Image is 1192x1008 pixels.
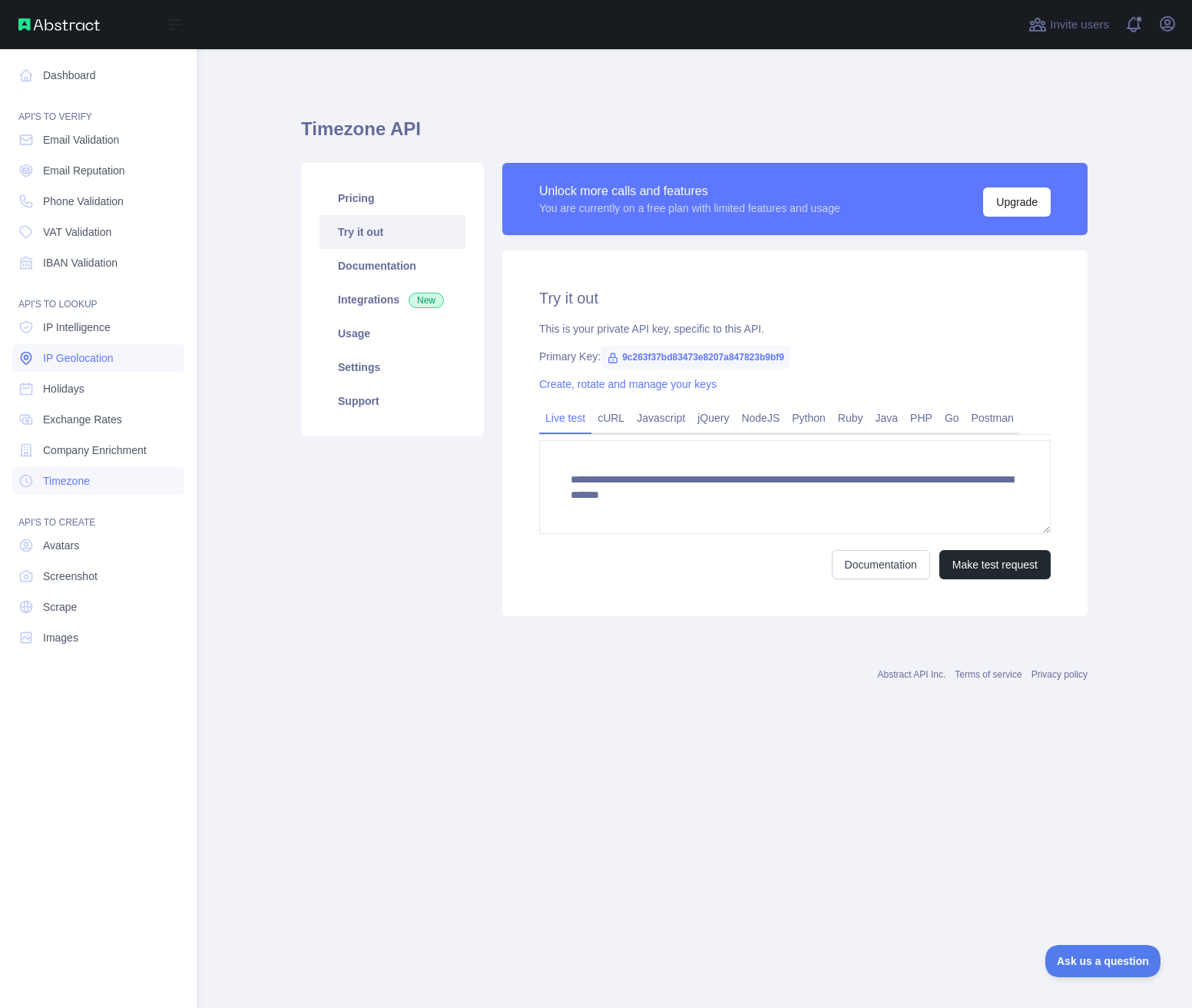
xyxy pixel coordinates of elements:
span: Timezone [43,473,90,489]
a: cURL [591,406,631,430]
a: Timezone [12,467,184,495]
a: Settings [320,350,465,384]
h2: Try it out [539,287,1051,309]
div: Unlock more calls and features [539,182,840,201]
a: Exchange Rates [12,406,184,433]
a: Java [869,406,905,430]
a: Javascript [631,406,691,430]
button: Invite users [1025,12,1112,37]
a: Usage [320,317,465,350]
a: IBAN Validation [12,249,184,277]
span: Screenshot [43,569,98,584]
a: Pricing [320,181,465,215]
a: VAT Validation [12,218,184,246]
div: API'S TO CREATE [12,498,184,529]
a: Screenshot [12,562,184,590]
span: Email Validation [43,132,119,148]
button: Upgrade [983,187,1051,217]
a: Ruby [832,406,869,430]
a: Create, rotate and manage your keys [539,378,717,390]
span: Phone Validation [43,194,124,209]
a: Images [12,624,184,652]
a: Python [786,406,832,430]
img: Abstract API [18,18,100,31]
a: jQuery [691,406,735,430]
div: API'S TO LOOKUP [12,280,184,310]
span: New [409,293,444,308]
iframe: Toggle Customer Support [1045,945,1161,977]
a: Documentation [320,249,465,283]
a: Company Enrichment [12,436,184,464]
span: Invite users [1050,16,1109,34]
span: Email Reputation [43,163,125,178]
a: Terms of service [955,669,1021,680]
button: Make test request [939,550,1051,579]
a: IP Intelligence [12,313,184,341]
div: You are currently on a free plan with limited features and usage [539,201,840,216]
span: Images [43,630,78,645]
a: Try it out [320,215,465,249]
a: Go [939,406,965,430]
span: VAT Validation [43,224,111,240]
a: Documentation [832,550,930,579]
h1: Timezone API [301,117,1088,154]
a: Email Validation [12,126,184,154]
a: Phone Validation [12,187,184,215]
a: Email Reputation [12,157,184,184]
a: IP Geolocation [12,344,184,372]
a: Live test [539,406,591,430]
a: Postman [965,406,1020,430]
div: Primary Key: [539,349,1051,364]
span: Avatars [43,538,79,553]
span: IP Geolocation [43,350,114,366]
a: Privacy policy [1031,669,1088,680]
span: Scrape [43,599,77,615]
span: 9c263f37bd83473e8207a847823b9bf9 [601,346,790,369]
a: Integrations New [320,283,465,317]
a: NodeJS [735,406,786,430]
a: Abstract API Inc. [878,669,946,680]
span: Holidays [43,381,84,396]
a: Avatars [12,532,184,559]
a: Scrape [12,593,184,621]
div: API'S TO VERIFY [12,92,184,123]
a: Holidays [12,375,184,403]
a: Dashboard [12,61,184,89]
div: This is your private API key, specific to this API. [539,321,1051,337]
span: IBAN Validation [43,255,118,270]
span: IP Intelligence [43,320,111,335]
a: Support [320,384,465,418]
span: Company Enrichment [43,443,147,458]
a: PHP [904,406,939,430]
span: Exchange Rates [43,412,122,427]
